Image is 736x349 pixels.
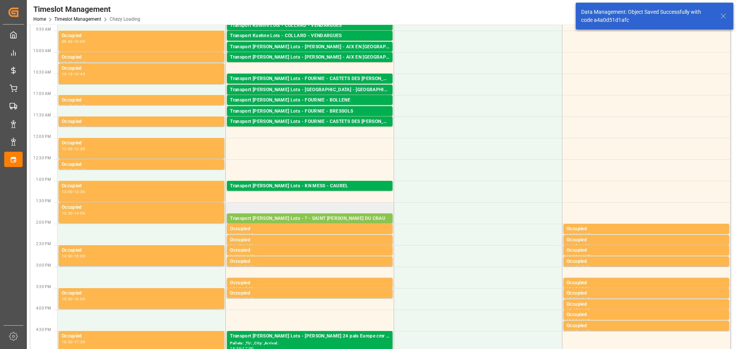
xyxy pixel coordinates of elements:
[578,244,579,247] div: -
[567,322,726,330] div: Occupied
[567,265,578,269] div: 14:45
[230,94,389,100] div: Pallets: 1,TU: 174,City: [GEOGRAPHIC_DATA],Arrival: [DATE] 00:00:00
[578,319,579,322] div: -
[567,297,578,301] div: 15:30
[36,263,51,267] span: 3:00 PM
[62,61,73,65] div: 10:00
[74,72,85,76] div: 10:45
[230,54,389,61] div: Transport [PERSON_NAME] Lots - [PERSON_NAME] - AIX EN [GEOGRAPHIC_DATA]
[230,43,389,51] div: Transport [PERSON_NAME] Lots - [PERSON_NAME] - AIX EN [GEOGRAPHIC_DATA]
[33,16,46,22] a: Home
[567,254,578,258] div: 14:30
[62,254,73,258] div: 14:30
[230,61,389,68] div: Pallets: ,TU: 20,City: [GEOGRAPHIC_DATA],Arrival: [DATE] 00:00:00
[230,83,389,89] div: Pallets: 1,TU: ,City: CASTETS DES [PERSON_NAME],Arrival: [DATE] 00:00:00
[73,211,74,215] div: -
[62,72,73,76] div: 10:15
[230,258,389,265] div: Occupied
[36,27,51,31] span: 9:30 AM
[73,169,74,172] div: -
[62,139,221,147] div: Occupied
[74,147,85,151] div: 12:30
[567,279,726,287] div: Occupied
[62,40,73,43] div: 09:30
[230,340,389,347] div: Pallets: ,TU: ,City: ,Arrival:
[62,161,221,169] div: Occupied
[230,333,389,340] div: Transport [PERSON_NAME] Lots - [PERSON_NAME] 24 pals Europe cmr 876293 -
[242,265,253,269] div: 15:00
[73,190,74,193] div: -
[579,330,590,333] div: 16:30
[230,254,241,258] div: 14:30
[230,29,389,36] div: Pallets: 16,TU: 192,City: [GEOGRAPHIC_DATA],Arrival: [DATE] 00:00:00
[73,104,74,108] div: -
[567,236,726,244] div: Occupied
[62,290,221,297] div: Occupied
[33,92,51,96] span: 11:00 AM
[579,297,590,301] div: 15:45
[73,72,74,76] div: -
[230,290,389,297] div: Occupied
[74,340,85,344] div: 17:30
[567,244,578,247] div: 14:15
[241,244,242,247] div: -
[230,51,389,57] div: Pallets: ,TU: 65,City: [GEOGRAPHIC_DATA],Arrival: [DATE] 00:00:00
[62,65,221,72] div: Occupied
[579,308,590,312] div: 16:00
[242,233,253,236] div: 14:15
[33,134,51,139] span: 12:00 PM
[567,233,578,236] div: 14:00
[36,199,51,203] span: 1:30 PM
[33,70,51,74] span: 10:30 AM
[242,297,253,301] div: 15:45
[36,242,51,246] span: 2:30 PM
[73,297,74,301] div: -
[581,8,713,24] div: Data Management: Object Saved Successfully with code a4a0d51d1afc
[74,40,85,43] div: 10:00
[579,319,590,322] div: 16:15
[242,254,253,258] div: 14:45
[74,190,85,193] div: 13:30
[62,54,221,61] div: Occupied
[62,182,221,190] div: Occupied
[36,306,51,310] span: 4:00 PM
[230,225,389,233] div: Occupied
[33,113,51,117] span: 11:30 AM
[567,258,726,265] div: Occupied
[73,147,74,151] div: -
[73,61,74,65] div: -
[74,254,85,258] div: 15:00
[579,287,590,290] div: 15:30
[578,297,579,301] div: -
[567,225,726,233] div: Occupied
[578,287,579,290] div: -
[230,215,389,223] div: Transport [PERSON_NAME] Lots - ? - SAINT [PERSON_NAME] DU CRAU
[54,16,101,22] a: Timeslot Management
[62,297,73,301] div: 15:30
[579,254,590,258] div: 14:45
[241,254,242,258] div: -
[62,118,221,126] div: Occupied
[230,104,389,111] div: Pallets: 2,TU: ,City: BOLLENE,Arrival: [DATE] 00:00:00
[579,265,590,269] div: 15:00
[230,22,389,29] div: Transport Kuehne Lots - COLLARD - VENDARGUES
[74,126,85,129] div: 11:45
[242,244,253,247] div: 14:30
[230,97,389,104] div: Transport [PERSON_NAME] Lots - FOURNIE - BOLLENE
[567,290,726,297] div: Occupied
[230,236,389,244] div: Occupied
[230,279,389,287] div: Occupied
[579,244,590,247] div: 14:30
[230,118,389,126] div: Transport [PERSON_NAME] Lots - FOURNIE - CASTETS DES [PERSON_NAME]
[33,156,51,160] span: 12:30 PM
[578,330,579,333] div: -
[62,126,73,129] div: 11:30
[241,233,242,236] div: -
[567,311,726,319] div: Occupied
[62,97,221,104] div: Occupied
[74,61,85,65] div: 10:15
[230,75,389,83] div: Transport [PERSON_NAME] Lots - FOURNIE - CASTETS DES [PERSON_NAME]
[62,204,221,211] div: Occupied
[73,254,74,258] div: -
[230,287,241,290] div: 15:15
